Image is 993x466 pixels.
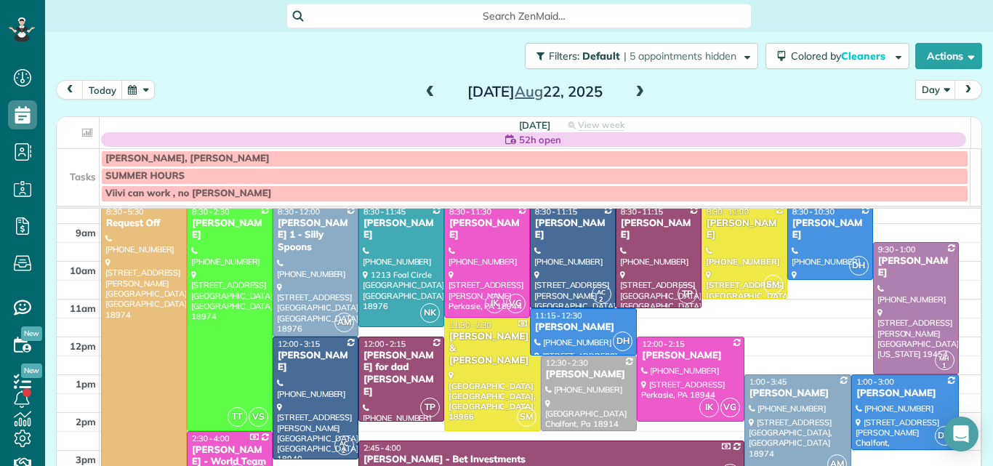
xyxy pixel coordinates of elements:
[944,417,978,451] div: Open Intercom Messenger
[76,416,96,427] span: 2pm
[105,170,185,182] span: SUMMER HOURS
[76,454,96,465] span: 3pm
[597,288,606,296] span: AC
[339,439,348,447] span: AC
[856,377,894,387] span: 1:00 - 3:00
[877,255,954,280] div: [PERSON_NAME]
[915,43,982,69] button: Actions
[849,256,869,276] span: DH
[56,80,84,100] button: prev
[70,302,96,314] span: 11am
[363,443,401,453] span: 2:45 - 4:00
[515,82,543,100] span: Aug
[449,217,526,242] div: [PERSON_NAME]
[449,206,491,217] span: 8:30 - 11:30
[939,354,949,362] span: MH
[335,444,353,458] small: 2
[76,227,96,238] span: 9am
[278,339,320,349] span: 12:00 - 3:15
[449,331,536,368] div: [PERSON_NAME] & [PERSON_NAME]
[624,49,736,63] span: | 5 appointments hidden
[641,350,739,362] div: [PERSON_NAME]
[485,294,504,313] span: IK
[546,358,588,368] span: 12:30 - 2:30
[420,303,440,323] span: NK
[642,339,684,349] span: 12:00 - 2:15
[519,119,550,131] span: [DATE]
[678,284,697,304] span: TP
[517,407,536,427] span: SM
[363,339,406,349] span: 12:00 - 2:15
[841,49,888,63] span: Cleaners
[277,217,354,254] div: [PERSON_NAME] 1 - Silly Spoons
[76,378,96,390] span: 1pm
[70,265,96,276] span: 10am
[277,350,354,374] div: [PERSON_NAME]
[706,217,783,242] div: [PERSON_NAME]
[105,217,182,230] div: Request Off
[278,206,320,217] span: 8:30 - 12:00
[915,80,956,100] button: Day
[105,188,271,199] span: Viivi can work , no [PERSON_NAME]
[936,359,954,373] small: 1
[192,433,230,443] span: 2:30 - 4:00
[954,80,982,100] button: next
[363,206,406,217] span: 8:30 - 11:45
[519,132,561,147] span: 52h open
[549,49,579,63] span: Filters:
[763,275,783,294] span: SM
[191,217,268,242] div: [PERSON_NAME]
[363,350,440,399] div: [PERSON_NAME] for dad [PERSON_NAME]
[334,313,354,332] span: AM
[228,407,247,427] span: TT
[720,398,740,417] span: VG
[592,293,611,307] small: 2
[21,326,42,341] span: New
[525,43,758,69] button: Filters: Default | 5 appointments hidden
[935,426,954,446] span: DH
[621,206,663,217] span: 8:30 - 11:15
[82,80,123,100] button: today
[363,454,740,466] div: [PERSON_NAME] - Bet Investments
[249,407,268,427] span: VS
[878,244,916,254] span: 9:30 - 1:00
[749,387,847,400] div: [PERSON_NAME]
[420,398,440,417] span: TP
[582,49,621,63] span: Default
[192,206,230,217] span: 8:30 - 2:30
[791,49,891,63] span: Colored by
[620,217,697,242] div: [PERSON_NAME]
[21,363,42,378] span: New
[105,153,270,164] span: [PERSON_NAME], [PERSON_NAME]
[534,321,632,334] div: [PERSON_NAME]
[749,377,787,387] span: 1:00 - 3:45
[613,332,632,351] span: DH
[449,320,491,330] span: 11:30 - 2:30
[535,310,582,321] span: 11:15 - 12:30
[535,206,577,217] span: 8:30 - 11:15
[856,387,954,400] div: [PERSON_NAME]
[578,119,624,131] span: View week
[506,294,526,313] span: VG
[106,206,144,217] span: 8:30 - 5:30
[534,217,611,242] div: [PERSON_NAME]
[699,398,719,417] span: IK
[765,43,909,69] button: Colored byCleaners
[792,206,835,217] span: 8:30 - 10:30
[792,217,869,242] div: [PERSON_NAME]
[518,43,758,69] a: Filters: Default | 5 appointments hidden
[545,369,633,381] div: [PERSON_NAME]
[363,217,440,242] div: [PERSON_NAME]
[707,206,749,217] span: 8:30 - 11:00
[444,84,626,100] h2: [DATE] 22, 2025
[70,340,96,352] span: 12pm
